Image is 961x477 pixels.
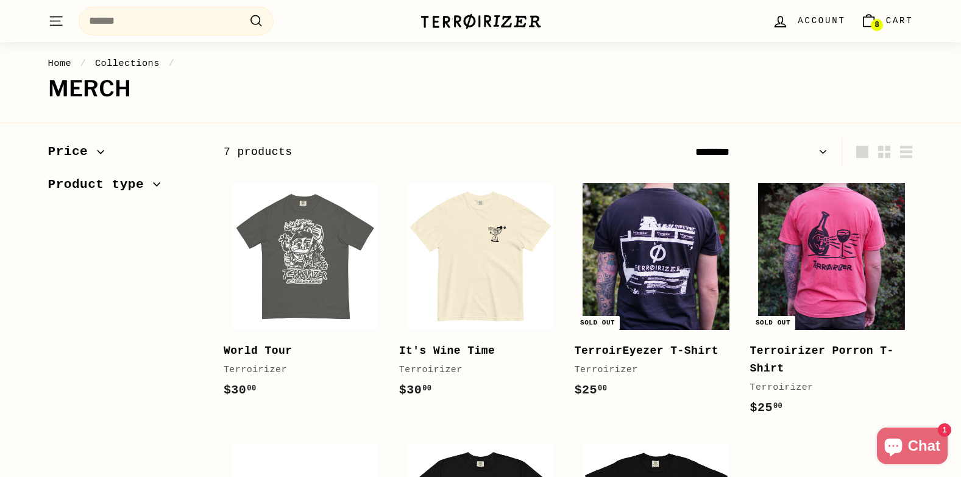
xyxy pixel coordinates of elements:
span: $25 [575,383,608,397]
a: Cart [853,3,921,39]
span: / [166,58,178,69]
span: Product type [48,174,154,195]
div: Sold out [575,316,620,330]
button: Price [48,138,204,171]
div: Terroirizer [750,381,901,395]
a: Home [48,58,72,69]
b: World Tour [224,345,293,357]
h1: Merch [48,77,913,101]
b: TerroirEyezer T-Shirt [575,345,718,357]
span: Price [48,142,98,162]
span: 8 [874,21,879,29]
b: Terroirizer Porron T-Shirt [750,345,894,375]
a: Sold out TerroirEyezer T-Shirt Terroirizer [575,175,738,412]
a: Collections [95,58,160,69]
div: Terroirizer [399,363,550,378]
sup: 00 [773,402,782,411]
span: $30 [399,383,432,397]
div: Terroirizer [575,363,726,378]
sup: 00 [247,384,256,393]
span: / [77,58,90,69]
div: Terroirizer [224,363,375,378]
span: Account [798,14,845,27]
sup: 00 [598,384,607,393]
a: It's Wine Time Terroirizer [399,175,562,412]
sup: 00 [422,384,431,393]
span: Cart [886,14,913,27]
a: Sold out Terroirizer Porron T-Shirt Terroirizer [750,175,913,430]
button: Product type [48,171,204,204]
inbox-online-store-chat: Shopify online store chat [873,428,951,467]
div: 7 products [224,143,569,161]
span: $30 [224,383,257,397]
b: It's Wine Time [399,345,495,357]
div: Sold out [751,316,795,330]
span: $25 [750,401,783,415]
a: Account [765,3,853,39]
a: World Tour Terroirizer [224,175,387,412]
nav: breadcrumbs [48,56,913,71]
